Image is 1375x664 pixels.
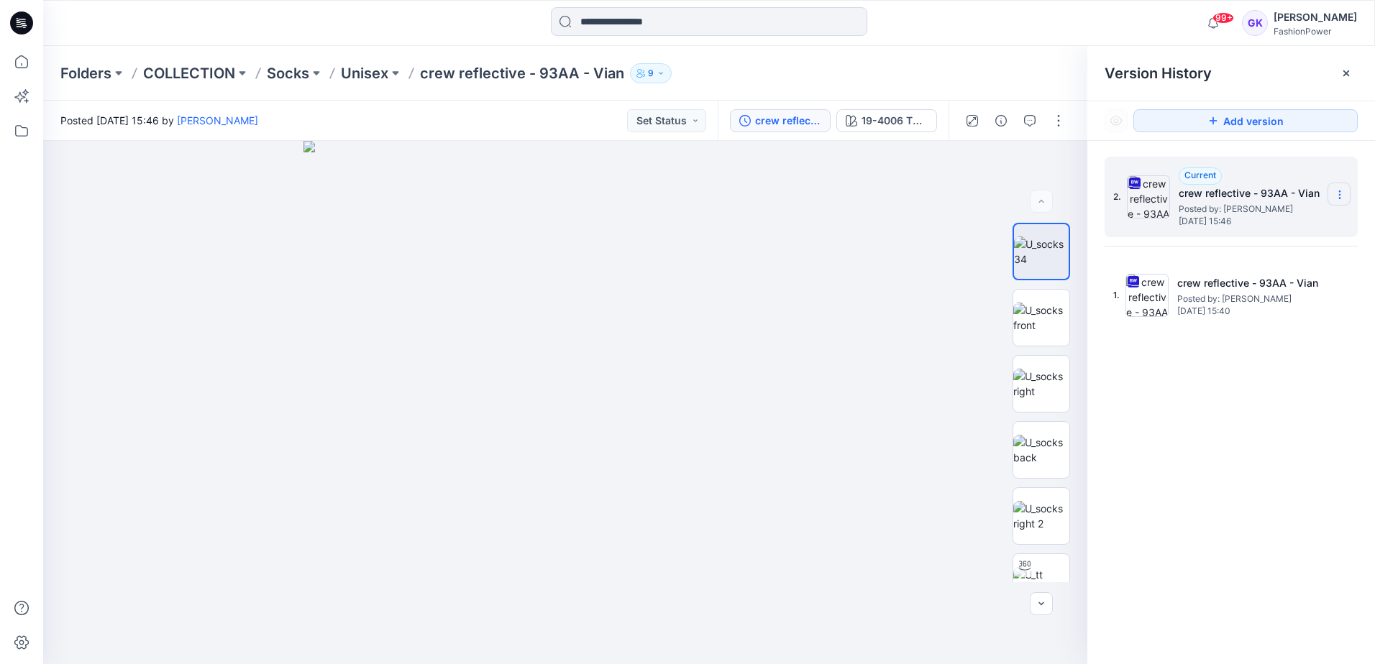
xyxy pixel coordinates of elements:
[1013,501,1069,531] img: U_socks right 2
[1014,236,1069,267] img: U_socks 34
[1013,369,1069,399] img: U_socks right
[420,63,624,83] p: crew reflective - 93AA - Vian
[1013,567,1069,597] img: U_tt socks
[862,113,928,129] div: 19-4006 TPG Caviar
[990,109,1013,132] button: Details
[60,113,258,128] span: Posted [DATE] 15:46 by
[1177,275,1321,292] h5: crew reflective - 93AA - Vian
[1242,10,1268,36] div: GK
[1177,306,1321,316] span: [DATE] 15:40
[303,141,827,664] img: eyJhbGciOiJIUzI1NiIsImtpZCI6IjAiLCJzbHQiOiJzZXMiLCJ0eXAiOiJKV1QifQ.eyJkYXRhIjp7InR5cGUiOiJzdG9yYW...
[1179,202,1323,216] span: Posted by: Guerline Kamp
[630,63,672,83] button: 9
[755,113,821,129] div: crew reflective - 93AA - Vian
[267,63,309,83] a: Socks
[1184,170,1216,180] span: Current
[1179,216,1323,226] span: [DATE] 15:46
[1274,9,1357,26] div: [PERSON_NAME]
[1125,274,1169,317] img: crew reflective - 93AA - Vian
[341,63,388,83] a: Unisex
[1013,435,1069,465] img: U_socks back
[1212,12,1234,24] span: 99+
[1133,109,1358,132] button: Add version
[1274,26,1357,37] div: FashionPower
[60,63,111,83] a: Folders
[836,109,937,132] button: 19-4006 TPG Caviar
[1113,289,1120,302] span: 1.
[1340,68,1352,79] button: Close
[143,63,235,83] a: COLLECTION
[1177,292,1321,306] span: Posted by: Guerline Kamp
[730,109,831,132] button: crew reflective - 93AA - Vian
[1013,303,1069,333] img: U_socks front
[1179,185,1323,202] h5: crew reflective - 93AA - Vian
[648,65,654,81] p: 9
[177,114,258,126] a: [PERSON_NAME]
[1113,190,1121,203] span: 2.
[1127,175,1170,218] img: crew reflective - 93AA - Vian
[1105,109,1128,132] button: Show Hidden Versions
[1105,65,1212,82] span: Version History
